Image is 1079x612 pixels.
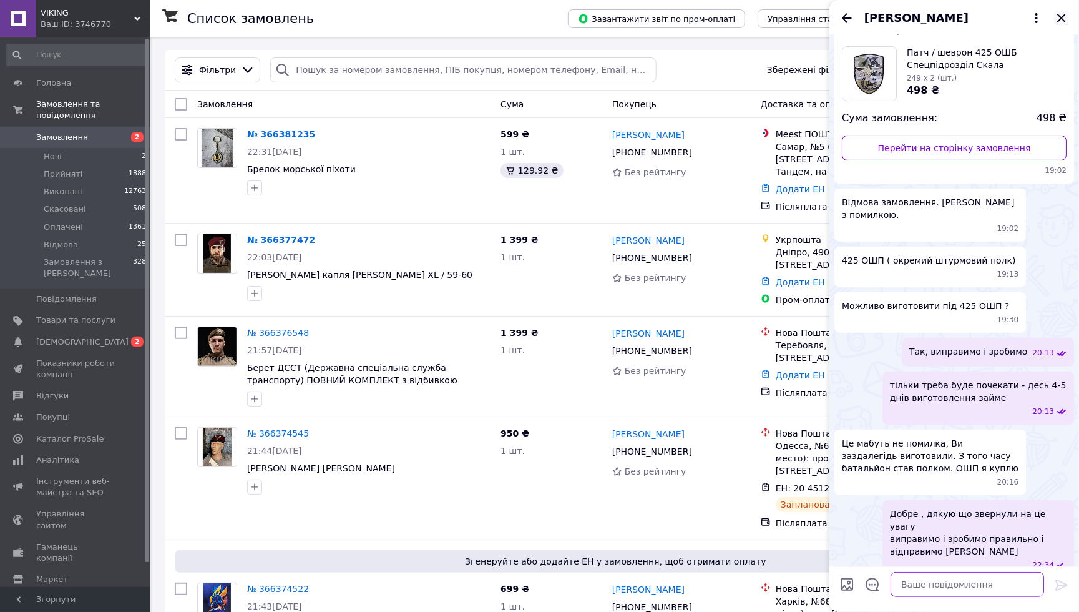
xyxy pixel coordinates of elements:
[890,379,1067,404] span: тільки треба буде почекати - десь 4-5 днів виготовлення займе
[625,273,686,283] span: Без рейтингу
[842,136,1067,160] a: Перейти на сторінку замовлення
[44,239,78,250] span: Відмова
[44,169,82,180] span: Прийняті
[1032,407,1054,417] span: 20:13 12.10.2025
[1032,348,1054,358] span: 20:13 12.10.2025
[124,186,146,197] span: 12763
[36,541,115,564] span: Гаманець компанії
[129,169,146,180] span: 1888
[44,222,83,233] span: Оплачені
[36,358,115,380] span: Показники роботи компанії
[578,13,735,24] span: Завантажити звіт по пром-оплаті
[36,476,115,498] span: Інструменти веб-майстра та SEO
[842,254,1016,267] span: 425 ОШП ( окремий штурмовий полк)
[500,328,539,338] span: 1 399 ₴
[131,132,144,142] span: 2
[907,84,940,96] span: 498 ₴
[44,204,86,215] span: Скасовані
[842,111,937,126] span: Сума замовлення:
[612,346,692,356] span: [PHONE_NUMBER]
[247,363,457,385] a: Берет ДССТ (Державна спеціальна служба транспорту) ПОВНИЙ КОМПЛЕКТ з відбивкою
[758,9,873,28] button: Управління статусами
[864,576,881,593] button: Відкрити шаблони відповідей
[247,584,309,594] a: № 366374522
[839,11,854,26] button: Назад
[247,428,309,438] a: № 366374545
[612,147,692,157] span: [PHONE_NUMBER]
[36,337,129,348] span: [DEMOGRAPHIC_DATA]
[36,315,115,326] span: Товари та послуги
[247,601,302,611] span: 21:43[DATE]
[247,252,302,262] span: 22:03[DATE]
[612,327,685,340] a: [PERSON_NAME]
[36,412,70,423] span: Покупці
[842,196,1018,221] span: Відмова замовлення. [PERSON_NAME] з помилкою.
[997,224,1019,234] span: 19:02 12.10.2025
[1054,11,1069,26] button: Закрити
[36,390,69,402] span: Відгуки
[767,64,858,76] span: Збережені фільтри:
[36,77,71,89] span: Головна
[776,128,929,141] div: Meest ПОШТА
[612,234,685,247] a: [PERSON_NAME]
[842,300,1009,312] span: Можливо виготовити під 425 ОШП ?
[1032,560,1054,571] span: 22:34 12.10.2025
[247,164,356,174] span: Брелок морської піхоти
[133,257,146,279] span: 328
[768,14,863,24] span: Управління статусами
[247,463,395,473] span: [PERSON_NAME] [PERSON_NAME]
[776,141,929,178] div: Самар, №5 (до 30 кг): вул. [STREET_ADDRESS], (магазин Тандем, на касі)
[864,10,969,26] span: [PERSON_NAME]
[36,455,79,466] span: Аналітика
[847,47,891,101] img: 6563455693_w160_h160_patch--shevron.jpg
[142,151,146,162] span: 2
[197,327,237,367] a: Фото товару
[500,252,525,262] span: 1 шт.
[612,253,692,263] span: [PHONE_NUMBER]
[776,440,929,477] div: Одесса, №69 (до 5 кг на одно место): просп. [PERSON_NAME][STREET_ADDRESS] 101
[197,427,237,467] a: Фото товару
[625,366,686,376] span: Без рейтингу
[133,204,146,215] span: 508
[247,129,315,139] a: № 366381235
[776,583,929,595] div: Нова Пошта
[41,19,150,30] div: Ваш ID: 3746770
[500,446,525,456] span: 1 шт.
[197,234,237,274] a: Фото товару
[500,428,529,438] span: 950 ₴
[907,46,1067,71] span: Патч / шеврон 425 ОШБ Спецпідрозділ Скала
[187,11,314,26] h1: Список замовлень
[44,257,133,279] span: Замовлення з [PERSON_NAME]
[776,184,825,194] a: Додати ЕН
[247,270,472,280] span: [PERSON_NAME] капля [PERSON_NAME] XL / 59-60
[36,433,104,445] span: Каталог ProSale
[612,129,685,141] a: [PERSON_NAME]
[625,466,686,476] span: Без рейтингу
[568,9,745,28] button: Завантажити звіт по пром-оплаті
[199,64,236,76] span: Фільтри
[776,517,929,530] div: Післяплата
[129,222,146,233] span: 1361
[36,294,97,305] span: Повідомлення
[500,99,524,109] span: Cума
[500,129,529,139] span: 599 ₴
[776,427,929,440] div: Нова Пошта
[500,601,525,611] span: 1 шт.
[500,345,525,355] span: 1 шт.
[776,483,880,493] span: ЕН: 20 4512 6928 3598
[776,370,825,380] a: Додати ЕН
[612,428,685,440] a: [PERSON_NAME]
[247,446,302,456] span: 21:44[DATE]
[761,99,852,109] span: Доставка та оплата
[776,327,929,339] div: Нова Пошта
[198,327,237,366] img: Фото товару
[247,147,302,157] span: 22:31[DATE]
[36,132,88,143] span: Замовлення
[612,99,657,109] span: Покупець
[776,200,929,213] div: Післяплата
[500,584,529,594] span: 699 ₴
[36,99,150,121] span: Замовлення та повідомлення
[776,234,929,246] div: Укрпошта
[776,246,929,271] div: Дніпро, 49020, вул. [STREET_ADDRESS]
[776,277,825,287] a: Додати ЕН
